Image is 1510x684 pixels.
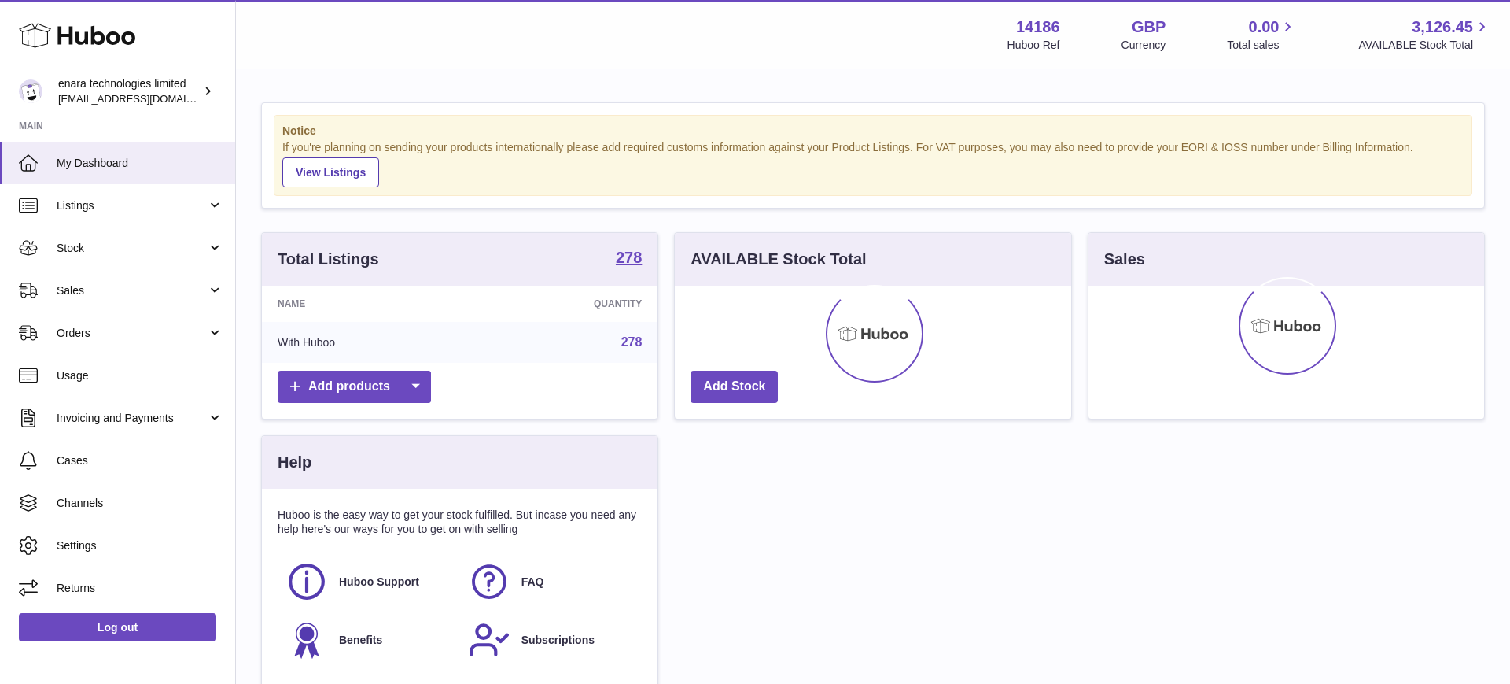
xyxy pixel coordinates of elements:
span: Returns [57,581,223,596]
span: Subscriptions [521,633,595,648]
a: Benefits [285,619,452,661]
th: Name [262,286,471,322]
td: With Huboo [262,322,471,363]
span: Benefits [339,633,382,648]
span: [EMAIL_ADDRESS][DOMAIN_NAME] [58,92,231,105]
span: Listings [57,198,207,213]
span: My Dashboard [57,156,223,171]
span: 3,126.45 [1412,17,1473,38]
a: Add Stock [691,371,778,403]
span: Channels [57,496,223,511]
span: Usage [57,368,223,383]
span: Invoicing and Payments [57,411,207,426]
a: Huboo Support [285,560,452,603]
a: 3,126.45 AVAILABLE Stock Total [1358,17,1491,53]
div: If you're planning on sending your products internationally please add required customs informati... [282,140,1464,187]
span: 0.00 [1249,17,1280,38]
a: 278 [621,335,643,349]
a: 278 [616,250,642,268]
h3: Help [278,452,311,473]
img: internalAdmin-14186@internal.huboo.com [19,79,42,103]
a: Subscriptions [468,619,635,661]
span: Sales [57,283,207,298]
h3: Total Listings [278,249,379,270]
span: Total sales [1227,38,1297,53]
h3: AVAILABLE Stock Total [691,249,866,270]
strong: 14186 [1016,17,1060,38]
a: View Listings [282,157,379,187]
span: Stock [57,241,207,256]
span: Orders [57,326,207,341]
a: Add products [278,371,431,403]
div: Currency [1121,38,1166,53]
p: Huboo is the easy way to get your stock fulfilled. But incase you need any help here's our ways f... [278,508,642,538]
strong: Notice [282,124,1464,139]
span: Settings [57,538,223,553]
span: Cases [57,453,223,468]
h3: Sales [1104,249,1145,270]
span: Huboo Support [339,575,419,590]
a: Log out [19,613,216,641]
a: 0.00 Total sales [1227,17,1297,53]
div: enara technologies limited [58,76,200,106]
strong: 278 [616,250,642,265]
strong: GBP [1132,17,1166,38]
div: Huboo Ref [1007,38,1060,53]
span: AVAILABLE Stock Total [1358,38,1491,53]
span: FAQ [521,575,544,590]
th: Quantity [471,286,658,322]
a: FAQ [468,560,635,603]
